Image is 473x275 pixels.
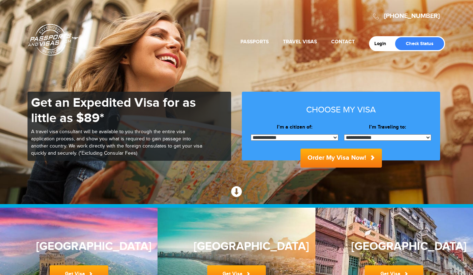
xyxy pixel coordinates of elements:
[283,39,317,45] a: Travel Visas
[240,39,269,45] a: Passports
[384,12,440,20] a: [PHONE_NUMBER]
[351,240,437,253] h3: [GEOGRAPHIC_DATA]
[251,105,431,115] h3: Choose my visa
[395,37,444,50] a: Check Status
[31,95,203,126] h1: Get an Expedited Visa for as little as $89*
[251,124,338,131] label: I’m a citizen of:
[31,129,203,157] p: A travel visa consultant will be available to you through the entire visa application process, an...
[300,149,382,168] button: Order My Visa Now!
[374,41,391,47] a: Login
[331,39,355,45] a: Contact
[344,124,432,131] label: I’m Traveling to:
[36,240,122,253] h3: [GEOGRAPHIC_DATA]
[194,240,279,253] h3: [GEOGRAPHIC_DATA]
[28,24,79,56] a: Passports & [DOMAIN_NAME]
